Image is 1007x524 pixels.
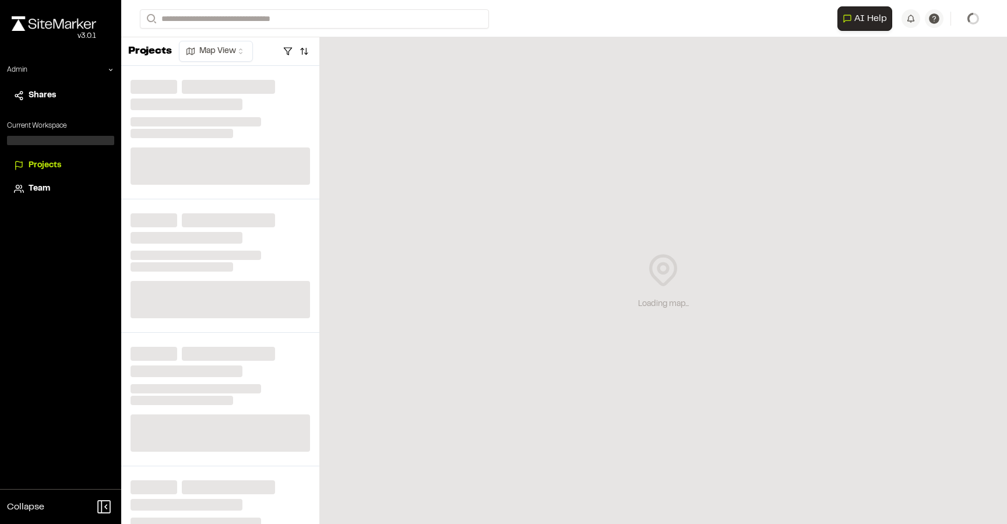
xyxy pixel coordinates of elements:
p: Admin [7,65,27,75]
span: Team [29,182,50,195]
img: rebrand.png [12,16,96,31]
span: Projects [29,159,61,172]
p: Current Workspace [7,121,114,131]
p: Projects [128,44,172,59]
span: AI Help [854,12,887,26]
button: Open AI Assistant [837,6,892,31]
a: Projects [14,159,107,172]
div: Loading map... [638,298,689,311]
div: Oh geez...please don't... [12,31,96,41]
div: Open AI Assistant [837,6,897,31]
a: Team [14,182,107,195]
button: Search [140,9,161,29]
span: Collapse [7,500,44,514]
a: Shares [14,89,107,102]
span: Shares [29,89,56,102]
